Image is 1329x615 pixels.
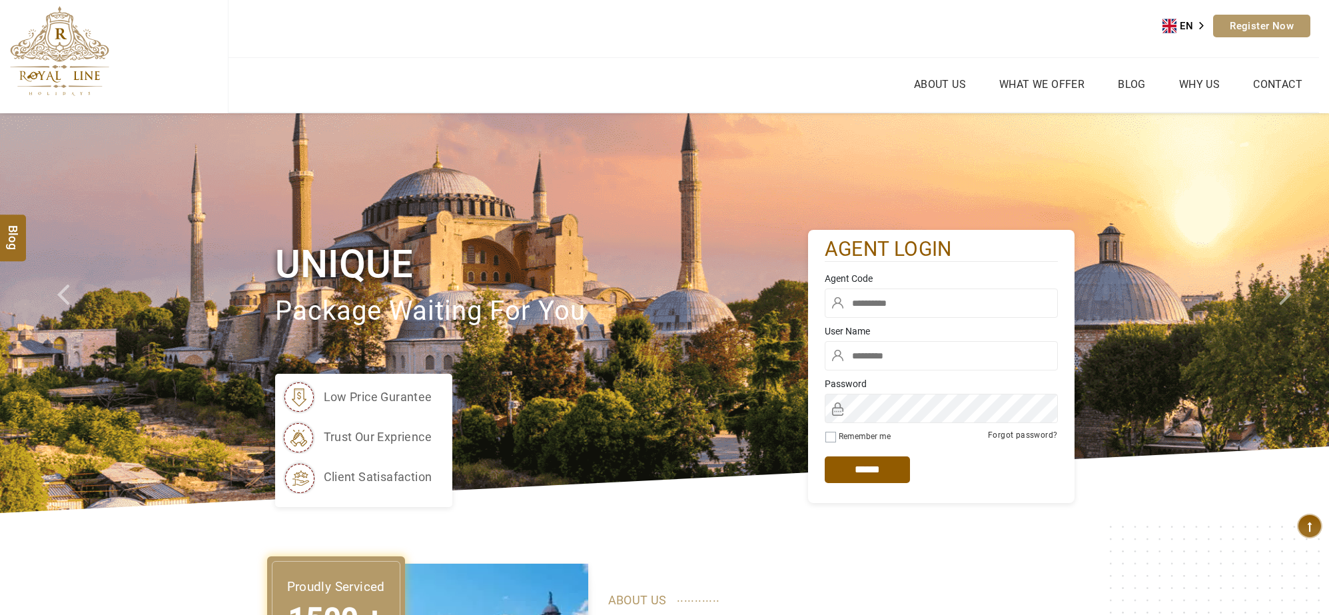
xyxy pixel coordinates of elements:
[282,380,432,414] li: low price gurantee
[825,272,1058,285] label: Agent Code
[1162,16,1213,36] aside: Language selected: English
[5,225,22,237] span: Blog
[1262,113,1329,513] a: Check next image
[10,6,109,96] img: The Royal Line Holidays
[40,113,107,513] a: Check next prev
[608,590,1055,610] p: ABOUT US
[275,239,808,289] h1: Unique
[1213,15,1310,37] a: Register Now
[825,377,1058,390] label: Password
[1250,75,1306,94] a: Contact
[1176,75,1223,94] a: Why Us
[839,432,891,441] label: Remember me
[1162,16,1213,36] a: EN
[1114,75,1149,94] a: Blog
[282,420,432,454] li: trust our exprience
[825,237,1058,263] h2: agent login
[996,75,1088,94] a: What we Offer
[988,430,1057,440] a: Forgot password?
[282,460,432,494] li: client satisafaction
[825,324,1058,338] label: User Name
[1162,16,1213,36] div: Language
[677,588,720,608] span: ............
[275,289,808,334] p: package waiting for you
[911,75,969,94] a: About Us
